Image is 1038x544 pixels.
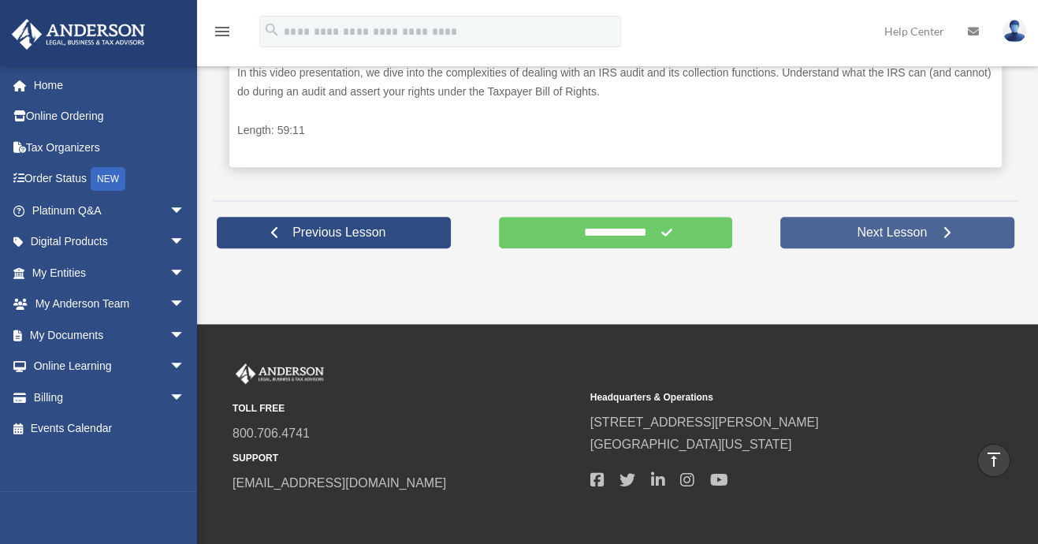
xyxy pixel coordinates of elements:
a: [EMAIL_ADDRESS][DOMAIN_NAME] [233,476,446,490]
small: Headquarters & Operations [590,389,937,406]
a: vertical_align_top [977,444,1010,477]
small: TOLL FREE [233,401,579,417]
span: Previous Lesson [280,225,398,240]
i: menu [213,22,232,41]
a: Billingarrow_drop_down [11,382,209,413]
span: Next Lesson [844,225,939,240]
span: arrow_drop_down [169,289,201,321]
a: Digital Productsarrow_drop_down [11,226,209,258]
a: Home [11,69,209,101]
small: SUPPORT [233,450,579,467]
a: Events Calendar [11,413,209,445]
span: arrow_drop_down [169,319,201,352]
a: Online Learningarrow_drop_down [11,351,209,382]
a: My Documentsarrow_drop_down [11,319,209,351]
span: arrow_drop_down [169,257,201,289]
a: My Entitiesarrow_drop_down [11,257,209,289]
a: 800.706.4741 [233,427,310,440]
p: Length: 59:11 [237,121,994,140]
img: Anderson Advisors Platinum Portal [233,363,327,384]
a: Platinum Q&Aarrow_drop_down [11,195,209,226]
span: arrow_drop_down [169,195,201,227]
a: menu [213,28,232,41]
a: Next Lesson [780,217,1014,248]
a: Order StatusNEW [11,163,209,196]
span: arrow_drop_down [169,351,201,383]
a: Tax Organizers [11,132,209,163]
a: [STREET_ADDRESS][PERSON_NAME] [590,415,819,429]
img: Anderson Advisors Platinum Portal [7,19,150,50]
div: NEW [91,167,125,191]
img: User Pic [1003,20,1026,43]
p: In this video presentation, we dive into the complexities of dealing with an IRS audit and its co... [237,63,994,102]
span: arrow_drop_down [169,226,201,259]
a: Online Ordering [11,101,209,132]
a: Previous Lesson [217,217,451,248]
a: My Anderson Teamarrow_drop_down [11,289,209,320]
a: [GEOGRAPHIC_DATA][US_STATE] [590,438,792,451]
i: search [263,21,281,39]
i: vertical_align_top [984,450,1003,469]
span: arrow_drop_down [169,382,201,414]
